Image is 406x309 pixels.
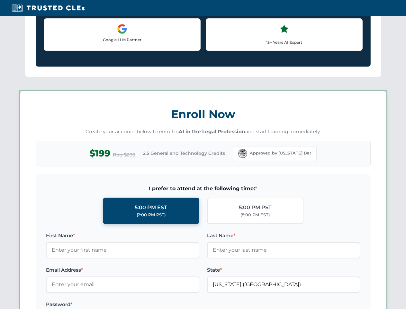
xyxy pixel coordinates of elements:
input: Florida (FL) [207,276,360,293]
label: Last Name [207,232,360,239]
p: Google LLM Partner [49,37,195,43]
span: I prefer to attend at the following time: [46,184,360,193]
label: First Name [46,232,199,239]
div: 5:00 PM EST [135,203,167,212]
label: Password [46,301,199,308]
h3: Enroll Now [36,104,371,124]
div: (8:00 PM EST) [240,212,270,218]
p: 15+ Years AI Expert [211,39,357,45]
label: Email Address [46,266,199,274]
label: State [207,266,360,274]
span: 2.5 General and Technology Credits [143,150,225,157]
div: 5:00 PM PST [239,203,272,212]
span: Approved by [US_STATE] Bar [250,150,311,156]
input: Enter your first name [46,242,199,258]
input: Enter your last name [207,242,360,258]
strong: AI in the Legal Profession [179,128,245,135]
input: Enter your email [46,276,199,293]
img: Trusted CLEs [10,3,86,13]
img: Google [117,24,127,34]
span: $199 [89,146,110,161]
div: (2:00 PM PST) [137,212,166,218]
img: Florida Bar [238,149,247,158]
p: Create your account below to enroll in and start learning immediately. [36,128,371,136]
span: Reg $299 [113,151,135,159]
